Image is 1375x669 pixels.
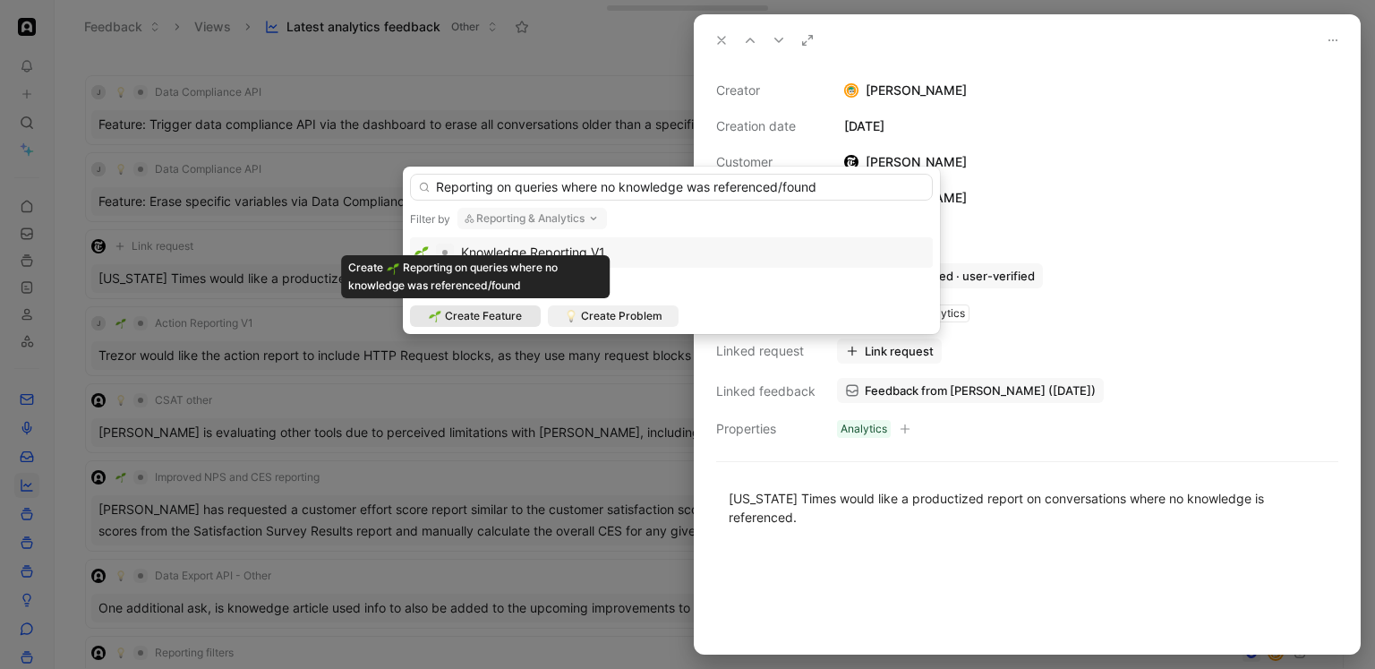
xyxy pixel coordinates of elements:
span: Knowledge Reporting V1 [461,244,605,260]
div: Filter by [410,212,450,227]
span: Action Reporting V1 [461,275,576,290]
button: Reporting & Analytics [457,208,607,229]
img: 💡 [565,310,577,322]
img: 🌱 [414,245,429,260]
span: Create Feature [445,307,522,325]
span: Create Problem [581,307,662,325]
input: Search... [410,174,933,201]
img: 🌱 [414,276,429,290]
img: 🌱 [429,310,441,322]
